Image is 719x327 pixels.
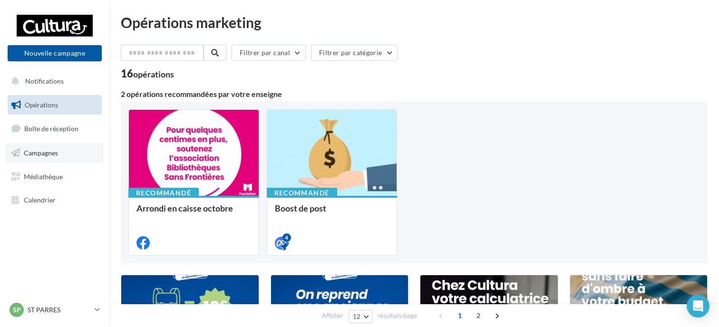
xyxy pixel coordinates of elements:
a: SP ST PARRES [8,301,102,319]
span: Opérations [25,101,58,109]
p: ST PARRES [28,305,91,315]
div: 2 opérations recommandées par votre enseigne [121,90,708,98]
span: Afficher [322,311,343,320]
a: Opérations [6,95,104,115]
span: Campagnes [24,149,58,157]
span: Notifications [25,77,64,85]
button: Filtrer par canal [232,45,306,61]
span: résultats/page [378,311,417,320]
a: Médiathèque [6,167,104,187]
div: Open Intercom Messenger [687,295,709,317]
a: Boîte de réception [6,118,104,139]
div: Recommandé [267,188,337,198]
button: Notifications [6,71,100,91]
div: Recommandé [128,188,199,198]
div: Arrondi en caisse octobre [136,203,251,222]
button: 12 [349,310,373,323]
span: Boîte de réception [24,125,78,133]
div: Boost de post [275,203,389,222]
span: SP [13,305,21,315]
div: 16 [121,68,174,79]
div: Opérations marketing [121,15,708,29]
span: 2 [471,308,486,323]
span: 12 [353,313,361,320]
span: Médiathèque [24,172,63,180]
a: Calendrier [6,190,104,210]
a: Campagnes [6,143,104,163]
span: Calendrier [24,196,56,204]
button: Nouvelle campagne [8,45,102,61]
button: Filtrer par catégorie [311,45,398,61]
div: 4 [282,233,291,242]
span: 1 [452,308,467,323]
div: opérations [133,70,174,78]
